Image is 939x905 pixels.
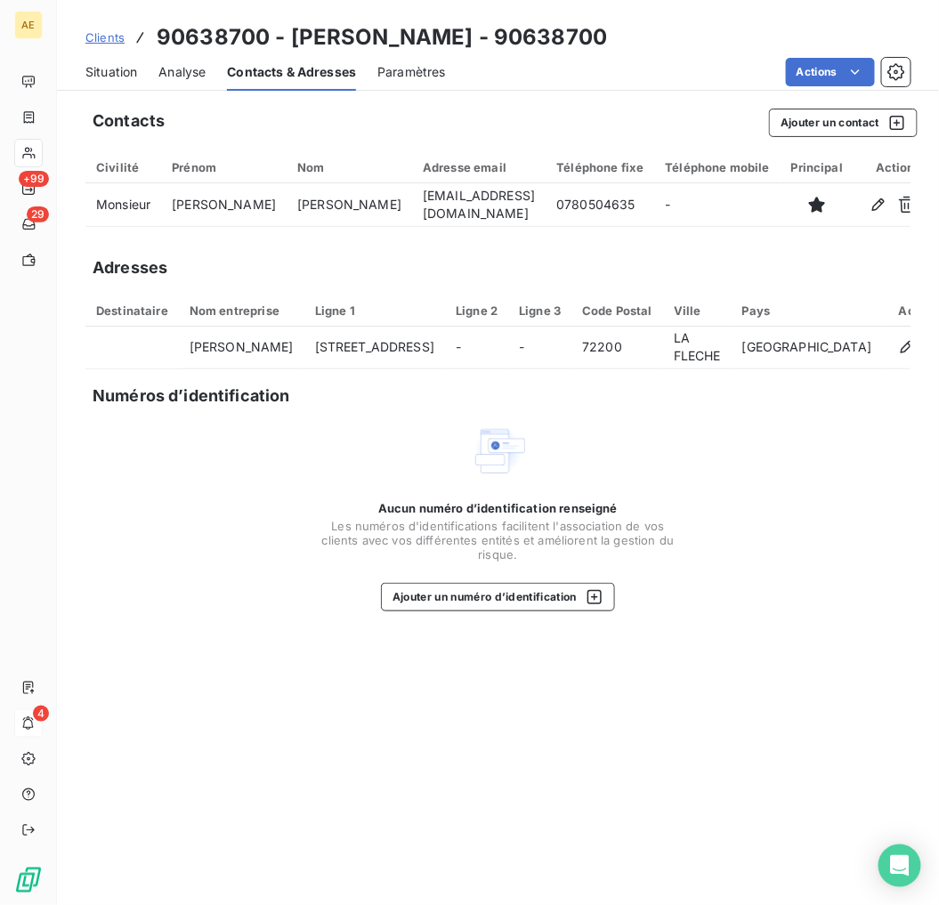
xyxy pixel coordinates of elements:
span: Situation [85,63,137,81]
button: Ajouter un contact [769,109,918,137]
button: Ajouter un numéro d’identification [381,583,615,611]
div: Open Intercom Messenger [878,844,921,887]
span: +99 [19,171,49,187]
h5: Contacts [93,109,165,133]
td: [GEOGRAPHIC_DATA] [732,327,883,369]
div: Pays [742,303,872,318]
div: Nom entreprise [190,303,294,318]
h5: Adresses [93,255,167,280]
td: LA FLECHE [663,327,732,369]
div: Téléphone mobile [665,160,769,174]
div: Ville [674,303,721,318]
div: Ligne 2 [456,303,498,318]
div: Nom [297,160,401,174]
span: Aucun numéro d’identification renseigné [378,501,618,515]
div: Code Postal [582,303,652,318]
span: Contacts & Adresses [227,63,356,81]
a: Clients [85,28,125,46]
div: Prénom [172,160,276,174]
td: [PERSON_NAME] [287,183,412,226]
span: Les numéros d'identifications facilitent l'association de vos clients avec vos différentes entité... [320,519,676,562]
div: Téléphone fixe [556,160,644,174]
td: [EMAIL_ADDRESS][DOMAIN_NAME] [412,183,546,226]
td: [PERSON_NAME] [161,183,287,226]
span: Analyse [158,63,206,81]
button: Actions [786,58,875,86]
span: Paramètres [377,63,446,81]
div: AE [14,11,43,39]
td: - [654,183,780,226]
div: Ligne 1 [315,303,434,318]
div: Actions [864,160,921,174]
div: Civilité [96,160,150,174]
td: - [508,327,571,369]
div: Destinataire [96,303,168,318]
td: [PERSON_NAME] [179,327,304,369]
span: Clients [85,30,125,44]
td: 72200 [571,327,663,369]
span: 4 [33,706,49,722]
td: 0780504635 [546,183,654,226]
td: Monsieur [85,183,161,226]
img: Logo LeanPay [14,866,43,894]
div: Ligne 3 [519,303,561,318]
span: 29 [27,206,49,222]
td: - [445,327,508,369]
div: Adresse email [423,160,535,174]
td: [STREET_ADDRESS] [304,327,445,369]
img: Empty state [470,423,527,480]
div: Principal [791,160,843,174]
h5: Numéros d’identification [93,384,290,408]
h3: 90638700 - [PERSON_NAME] - 90638700 [157,21,607,53]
